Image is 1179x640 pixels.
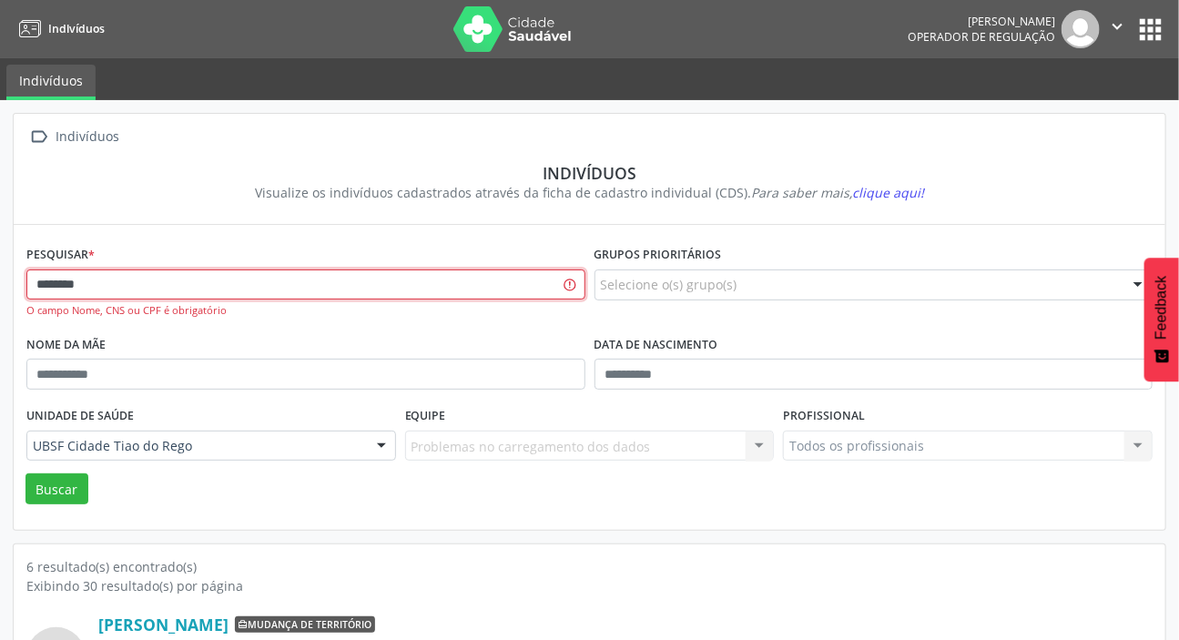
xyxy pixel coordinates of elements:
[601,275,737,294] span: Selecione o(s) grupo(s)
[1144,258,1179,381] button: Feedback - Mostrar pesquisa
[39,163,1140,183] div: Indivíduos
[26,402,134,431] label: Unidade de saúde
[235,616,375,633] span: Mudança de território
[783,402,865,431] label: Profissional
[25,473,88,504] button: Buscar
[26,576,1153,595] div: Exibindo 30 resultado(s) por página
[33,437,359,455] span: UBSF Cidade Tiao do Rego
[1107,16,1127,36] i: 
[26,303,585,319] div: O campo Nome, CNS ou CPF é obrigatório
[48,21,105,36] span: Indivíduos
[26,241,95,269] label: Pesquisar
[26,331,106,360] label: Nome da mãe
[405,402,446,431] label: Equipe
[751,184,924,201] i: Para saber mais,
[1062,10,1100,48] img: img
[26,124,53,150] i: 
[908,14,1055,29] div: [PERSON_NAME]
[852,184,924,201] span: clique aqui!
[39,183,1140,202] div: Visualize os indivíduos cadastrados através da ficha de cadastro individual (CDS).
[53,124,123,150] div: Indivíduos
[13,14,105,44] a: Indivíduos
[26,124,123,150] a:  Indivíduos
[908,29,1055,45] span: Operador de regulação
[595,241,722,269] label: Grupos prioritários
[26,557,1153,576] div: 6 resultado(s) encontrado(s)
[1154,276,1170,340] span: Feedback
[6,65,96,100] a: Indivíduos
[1100,10,1134,48] button: 
[595,331,718,360] label: Data de nascimento
[1134,14,1166,46] button: apps
[98,615,229,635] a: [PERSON_NAME]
